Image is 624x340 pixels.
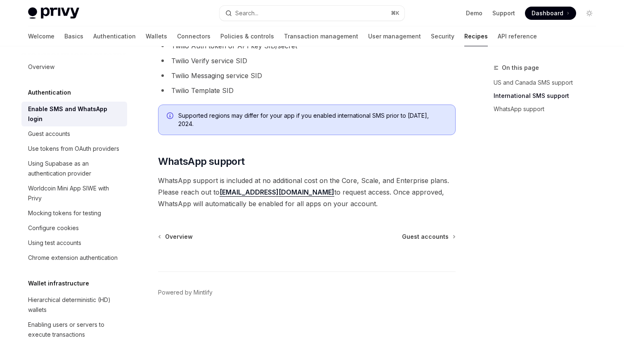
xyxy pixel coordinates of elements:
span: Guest accounts [402,233,449,241]
div: Search... [235,8,258,18]
div: Hierarchical deterministic (HD) wallets [28,295,122,315]
a: Powered by Mintlify [158,288,213,297]
div: Enabling users or servers to execute transactions [28,320,122,340]
a: Overview [159,233,193,241]
a: Enable SMS and WhatsApp login [21,102,127,126]
a: Use tokens from OAuth providers [21,141,127,156]
span: Overview [165,233,193,241]
a: Overview [21,59,127,74]
a: Security [431,26,454,46]
span: Dashboard [532,9,563,17]
img: light logo [28,7,79,19]
svg: Info [167,112,175,121]
a: Worldcoin Mini App SIWE with Privy [21,181,127,206]
div: Using test accounts [28,238,81,248]
div: Overview [28,62,54,72]
a: Hierarchical deterministic (HD) wallets [21,292,127,317]
a: [EMAIL_ADDRESS][DOMAIN_NAME] [220,188,334,197]
a: WhatsApp support [494,102,603,116]
a: Guest accounts [21,126,127,141]
span: WhatsApp support is included at no additional cost on the Core, Scale, and Enterprise plans. Plea... [158,175,456,209]
a: Recipes [464,26,488,46]
a: API reference [498,26,537,46]
span: On this page [502,63,539,73]
a: Policies & controls [220,26,274,46]
a: Support [492,9,515,17]
a: Mocking tokens for testing [21,206,127,221]
li: Twilio Verify service SID [158,55,456,67]
div: Worldcoin Mini App SIWE with Privy [28,183,122,203]
a: International SMS support [494,89,603,102]
li: Twilio Template SID [158,85,456,96]
a: Basics [64,26,83,46]
h5: Wallet infrastructure [28,278,89,288]
a: Demo [466,9,482,17]
a: Chrome extension authentication [21,250,127,265]
a: Wallets [146,26,167,46]
button: Search...⌘K [220,6,404,21]
a: Authentication [93,26,136,46]
span: WhatsApp support [158,155,244,168]
a: Configure cookies [21,221,127,235]
a: Dashboard [525,7,576,20]
div: Mocking tokens for testing [28,208,101,218]
a: Guest accounts [402,233,455,241]
a: User management [368,26,421,46]
a: Connectors [177,26,210,46]
a: Transaction management [284,26,358,46]
h5: Authentication [28,88,71,97]
div: Guest accounts [28,129,70,139]
span: ⌘ K [391,10,399,17]
div: Using Supabase as an authentication provider [28,159,122,178]
a: US and Canada SMS support [494,76,603,89]
a: Using Supabase as an authentication provider [21,156,127,181]
li: Twilio Messaging service SID [158,70,456,81]
a: Using test accounts [21,235,127,250]
div: Chrome extension authentication [28,253,118,263]
div: Use tokens from OAuth providers [28,144,119,154]
span: Supported regions may differ for your app if you enabled international SMS prior to [DATE], 2024. [178,112,447,128]
button: Toggle dark mode [583,7,596,20]
div: Configure cookies [28,223,79,233]
div: Enable SMS and WhatsApp login [28,104,122,124]
a: Welcome [28,26,54,46]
